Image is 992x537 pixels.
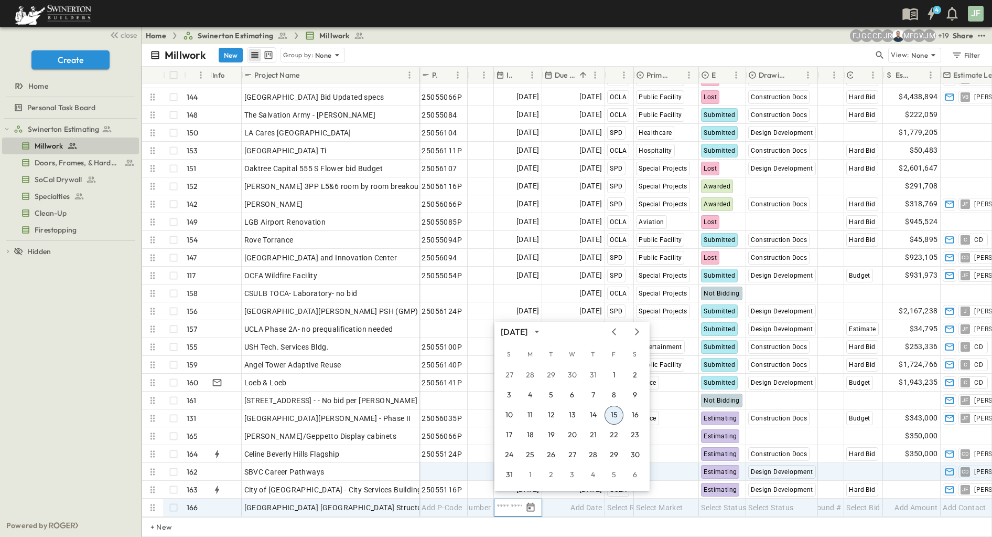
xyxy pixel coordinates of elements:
button: Menu [526,69,538,81]
span: Specialties [35,191,70,202]
span: [GEOGRAPHIC_DATA] Ti [244,145,327,156]
span: SoCal Drywall [35,174,82,185]
span: [DATE] [579,198,602,210]
span: [DATE] [516,162,539,174]
div: Personal Task Boardtest [2,99,139,116]
button: Menu [730,69,742,81]
h6: 4 [935,6,939,14]
a: Personal Task Board [2,100,137,115]
span: [DATE] [516,234,539,246]
p: 151 [187,163,197,174]
span: Hard Bid [849,236,875,244]
div: # [184,67,210,83]
span: $34,795 [910,323,938,335]
a: Firestopping [2,223,137,237]
span: [DATE] [579,91,602,103]
span: Submitted [704,308,735,315]
span: $45,895 [910,234,938,246]
button: calendar view is open, switch to year view [531,325,543,338]
button: Tracking Date Menu [524,501,537,514]
span: $222,059 [905,109,937,121]
span: [DATE] [516,251,539,264]
div: Specialtiestest [2,188,139,205]
span: Awarded [704,183,730,190]
button: 29 [605,446,623,465]
span: [DATE] [516,198,539,210]
span: [DATE] [516,127,539,139]
a: Home [146,30,166,41]
a: Swinerton Estimating [183,30,288,41]
span: [DATE] [516,144,539,156]
button: 21 [584,426,602,445]
button: 3 [500,386,519,405]
span: Submitted [704,272,735,279]
span: Hospitality [639,147,672,154]
button: 6 [626,466,644,485]
span: Submitted [704,325,735,333]
button: Sort [718,69,730,81]
button: Menu [589,69,601,81]
a: Doors, Frames, & Hardware [2,155,137,170]
span: OCLA [610,111,627,119]
span: [DATE] [579,162,602,174]
span: OCLA [610,290,627,297]
span: [DATE] [516,180,539,192]
div: Jonathan M. Hansen (johansen@swinerton.com) [923,29,936,42]
button: 4 [584,466,602,485]
span: $923,105 [905,251,937,264]
span: CD [974,343,983,351]
p: Estimate Amount [896,70,911,80]
div: Millworktest [2,138,139,154]
button: Menu [478,69,490,81]
span: USH Tech. Services Bldg. [244,342,329,352]
span: Special Projects [639,290,687,297]
span: Public Facility [639,111,682,119]
span: CSULB TOCA- Laboratory- no bid [244,288,358,299]
div: Clean-Uptest [2,205,139,222]
span: SPD [610,201,622,208]
button: 30 [626,446,644,465]
span: [DATE] [579,144,602,156]
span: Submitted [704,111,735,119]
button: row view [249,49,261,61]
span: Public Facility [639,93,682,101]
span: 25055094P [422,235,462,245]
span: C [964,239,967,240]
span: Hard Bid [849,165,875,172]
span: [DATE] [579,251,602,264]
p: None [315,50,332,60]
span: 25056066P [422,199,462,209]
p: 154 [187,235,198,245]
span: SPD [610,308,622,315]
button: Sort [577,69,589,81]
span: Swinerton Estimating [28,124,99,134]
span: Aviation [639,218,664,226]
nav: breadcrumbs [146,30,371,41]
span: Millwork [319,30,350,41]
button: 20 [563,426,581,445]
button: Menu [867,69,879,81]
button: 19 [542,426,560,445]
span: The Salvation Army - [PERSON_NAME] [244,110,376,120]
button: Sort [301,69,313,81]
img: 6c363589ada0b36f064d841b69d3a419a338230e66bb0a533688fa5cc3e9e735.png [13,3,93,25]
span: [DATE] [579,127,602,139]
button: 4 [921,4,942,23]
button: 8 [605,386,623,405]
span: [DATE] [516,269,539,281]
button: Next month [631,328,643,336]
span: Hard Bid [849,147,875,154]
span: J [964,311,967,311]
button: 13 [563,406,581,425]
span: [DATE] [579,269,602,281]
div: Madison Pagdilao (madison.pagdilao@swinerton.com) [902,29,915,42]
a: Home [2,79,137,93]
p: Project Name [254,70,299,80]
button: 11 [521,406,540,425]
a: Specialties [2,189,137,204]
div: Firestoppingtest [2,222,139,238]
div: SoCal Drywalltest [2,171,139,188]
button: Menu [924,69,937,81]
span: 25056124P [422,306,462,317]
span: $2,601,647 [899,162,937,174]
